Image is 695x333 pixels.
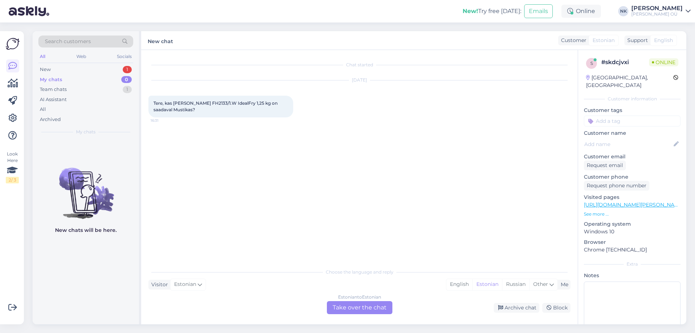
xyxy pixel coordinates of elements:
[584,161,626,170] div: Request email
[148,281,168,288] div: Visitor
[40,66,51,73] div: New
[624,37,648,44] div: Support
[584,173,681,181] p: Customer phone
[584,220,681,228] p: Operating system
[123,86,132,93] div: 1
[6,37,20,51] img: Askly Logo
[584,116,681,126] input: Add a tag
[115,52,133,61] div: Socials
[601,58,649,67] div: # skdcjvxi
[463,8,478,14] b: New!
[584,261,681,267] div: Extra
[593,37,615,44] span: Estonian
[631,5,691,17] a: [PERSON_NAME][PERSON_NAME] OÜ
[446,279,472,290] div: English
[558,281,568,288] div: Me
[584,238,681,246] p: Browser
[121,76,132,83] div: 0
[584,272,681,279] p: Notes
[40,116,61,123] div: Archived
[584,153,681,161] p: Customer email
[75,52,88,61] div: Web
[45,38,91,45] span: Search customers
[558,37,586,44] div: Customer
[524,4,553,18] button: Emails
[40,106,46,113] div: All
[76,129,96,135] span: My chats
[33,155,139,220] img: No chats
[561,5,601,18] div: Online
[584,96,681,102] div: Customer information
[584,107,681,114] p: Customer tags
[584,140,672,148] input: Add name
[494,303,539,313] div: Archive chat
[584,201,684,208] a: [URL][DOMAIN_NAME][PERSON_NAME]
[584,246,681,254] p: Chrome [TECHNICAL_ID]
[618,6,628,16] div: NK
[40,96,67,103] div: AI Assistant
[151,118,178,123] span: 16:31
[174,280,196,288] span: Estonian
[38,52,47,61] div: All
[649,58,678,66] span: Online
[148,269,570,275] div: Choose the language and reply
[40,86,67,93] div: Team chats
[502,279,529,290] div: Russian
[463,7,521,16] div: Try free [DATE]:
[148,36,173,45] label: New chat
[55,226,117,234] p: New chats will be here.
[327,301,392,314] div: Take over the chat
[654,37,673,44] span: English
[40,76,62,83] div: My chats
[584,211,681,217] p: See more ...
[148,62,570,68] div: Chat started
[631,5,683,11] div: [PERSON_NAME]
[6,177,19,183] div: 2 / 3
[584,228,681,236] p: Windows 10
[338,294,381,300] div: Estonian to Estonian
[631,11,683,17] div: [PERSON_NAME] OÜ
[584,129,681,137] p: Customer name
[584,193,681,201] p: Visited pages
[148,77,570,83] div: [DATE]
[472,279,502,290] div: Estonian
[542,303,570,313] div: Block
[123,66,132,73] div: 1
[533,281,548,287] span: Other
[590,61,593,66] span: s
[584,181,649,191] div: Request phone number
[6,151,19,183] div: Look Here
[586,74,673,89] div: [GEOGRAPHIC_DATA], [GEOGRAPHIC_DATA]
[153,100,279,112] span: Tere, kas [PERSON_NAME] FH2133/1.W IdealFry 1,25 kg on saadaval Mustikas?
